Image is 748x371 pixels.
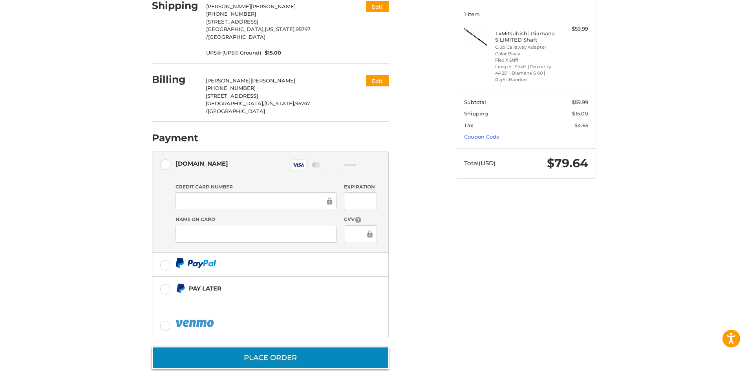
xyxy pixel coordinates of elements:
img: Pay Later icon [176,283,185,293]
span: [GEOGRAPHIC_DATA] [208,108,265,114]
span: [PERSON_NAME] [251,77,295,84]
label: Credit Card Number [176,183,337,190]
span: [PERSON_NAME] [206,77,251,84]
div: $59.99 [557,25,588,33]
li: Length | Shaft | Dexterity 44.25" | Diamana S 60 | Right-Handed [495,64,555,83]
li: Color Black [495,51,555,57]
span: $59.99 [572,99,588,105]
label: Expiration [344,183,377,190]
li: Club Callaway Adapter [495,44,555,51]
h4: 1 x Mitsubishi Diamana S LIMITED Shaft [495,30,555,43]
span: Total (USD) [464,159,496,167]
span: 95747 / [206,100,310,114]
div: Pay Later [189,282,339,295]
span: [US_STATE], [265,26,296,32]
span: UPS® (UPS® Ground) [206,49,261,57]
span: [PERSON_NAME] [206,3,251,9]
span: [GEOGRAPHIC_DATA], [206,100,264,106]
label: Name on Card [176,216,337,223]
span: Subtotal [464,99,486,105]
span: $4.65 [574,122,588,128]
span: [PERSON_NAME] [251,3,296,9]
span: [PHONE_NUMBER] [206,11,256,17]
span: $15.00 [572,110,588,117]
span: Tax [464,122,473,128]
button: Edit [366,1,389,12]
span: 95747 / [206,26,311,40]
span: [PHONE_NUMBER] [206,85,256,91]
h2: Billing [152,73,198,86]
span: $79.64 [547,156,588,170]
span: [US_STATE], [264,100,295,106]
button: Place Order [152,347,389,369]
h3: 1 Item [464,11,588,17]
div: [DOMAIN_NAME] [176,157,228,170]
span: [STREET_ADDRESS] [206,93,258,99]
span: [GEOGRAPHIC_DATA], [206,26,265,32]
img: PayPal icon [176,318,216,328]
button: Edit [366,75,389,86]
span: Shipping [464,110,488,117]
img: PayPal icon [176,258,216,268]
iframe: PayPal Message 1 [176,296,340,303]
span: [STREET_ADDRESS] [206,18,258,25]
a: Coupon Code [464,133,499,140]
label: CVV [344,216,377,223]
span: $15.00 [261,49,282,57]
span: [GEOGRAPHIC_DATA] [208,34,265,40]
li: Flex X Stiff [495,57,555,64]
h2: Payment [152,132,198,144]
